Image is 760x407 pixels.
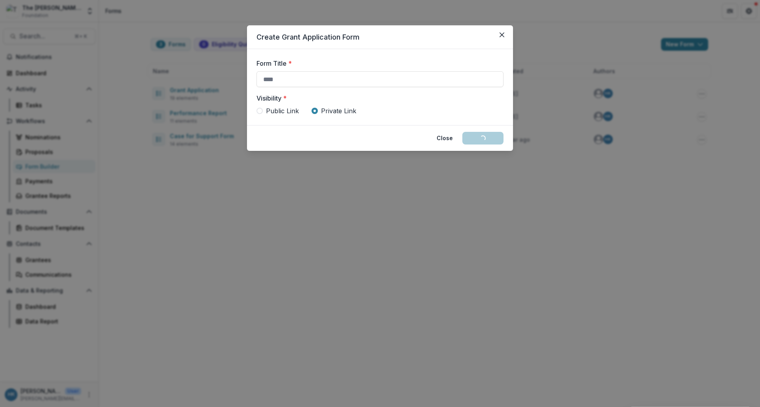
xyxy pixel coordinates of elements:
label: Visibility [256,93,499,103]
span: Private Link [321,106,356,116]
button: Close [496,29,508,41]
span: Public Link [266,106,299,116]
p: Create Grant Application Form [256,32,503,42]
button: Close [432,132,458,145]
label: Form Title [256,59,499,68]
